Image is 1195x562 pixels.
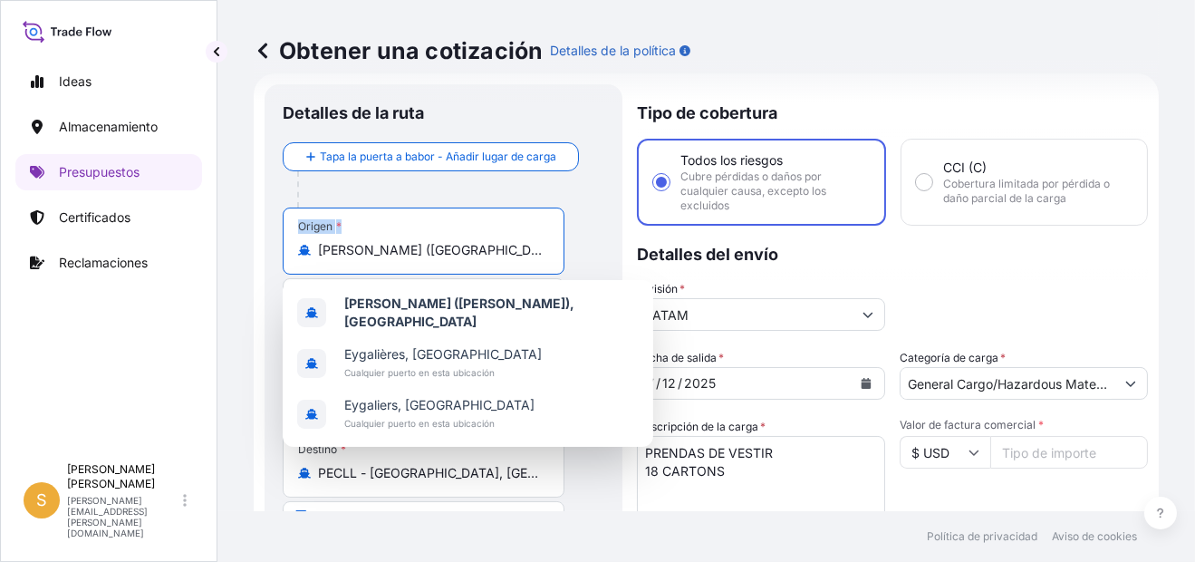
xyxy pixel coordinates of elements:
[320,148,556,166] span: Tapa la puerta a babor - Añadir lugar de carga
[680,170,870,213] span: Cubre pérdidas o daños por cualquier causa, excepto los excluidos
[900,418,1036,431] font: Valor de factura comercial
[344,363,542,382] span: Cualquier puerto en esta ubicación
[637,226,1148,280] p: Detalles del envío
[59,163,140,181] p: Presupuestos
[678,373,682,394] div: /
[637,84,1148,139] p: Tipo de cobertura
[59,254,148,272] p: Reclamaciones
[637,351,717,364] font: Fecha de salida
[59,208,130,227] p: Certificados
[279,36,543,65] font: Obtener una cotización
[344,414,535,432] span: Cualquier puerto en esta ubicación
[344,396,535,414] span: Eygaliers, [GEOGRAPHIC_DATA]
[550,42,676,60] p: Detalles de la política
[298,219,332,234] font: Origen
[344,296,574,329] b: [PERSON_NAME] ([PERSON_NAME]), [GEOGRAPHIC_DATA]
[637,282,678,296] font: División
[638,298,852,331] input: Escriba para buscar división
[344,345,542,363] span: Eygalières, [GEOGRAPHIC_DATA]
[67,462,179,491] p: [PERSON_NAME] [PERSON_NAME]
[1052,529,1137,544] p: Aviso de cookies
[852,369,881,398] button: Calendario
[36,491,47,509] span: S
[990,436,1148,469] input: Tipo de importe
[283,280,653,447] div: Show suggestions
[283,278,564,311] input: Texto que aparecerá en el certificado
[318,464,542,482] input: Destino
[59,118,158,136] p: Almacenamiento
[637,420,758,433] font: Descripción de la carga
[59,73,92,91] p: Ideas
[852,298,884,331] button: Mostrar sugerencias
[318,241,542,259] input: Origen
[900,351,998,364] font: Categoría de carga
[680,151,783,170] span: Todos los riesgos
[943,177,1132,206] span: Cobertura limitada por pérdida o daño parcial de la carga
[67,495,179,538] p: [PERSON_NAME][EMAIL_ADDRESS][PERSON_NAME][DOMAIN_NAME]
[1114,367,1147,400] button: Mostrar sugerencias
[901,367,1114,400] input: Seleccione un tipo de mercancía
[943,159,987,177] span: CCI (C)
[682,373,718,394] div: año
[656,373,660,394] div: /
[637,436,885,523] textarea: PRENDAS DE VESTIR 18 CARTONS
[927,529,1037,544] p: Política de privacidad
[283,102,424,124] p: Detalles de la ruta
[660,373,678,394] div: día
[283,501,564,534] input: Texto que aparecerá en el certificado
[298,442,337,457] font: Destino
